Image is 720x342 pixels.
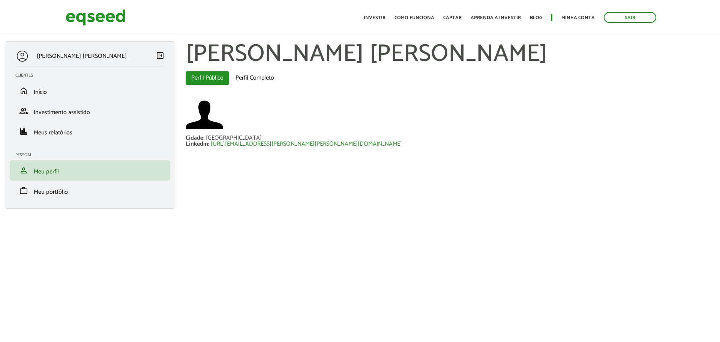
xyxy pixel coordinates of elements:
a: financeMeus relatórios [15,127,165,136]
a: homeInício [15,86,165,95]
a: Minha conta [561,15,595,20]
span: Meu perfil [34,167,59,177]
img: EqSeed [66,8,126,27]
span: Investimento assistido [34,107,90,118]
li: Meu portfólio [10,181,170,201]
a: Perfil Público [186,71,229,85]
a: Colapsar menu [156,51,165,62]
a: Investir [364,15,385,20]
h2: Pessoal [15,153,170,157]
li: Meus relatórios [10,121,170,142]
a: Perfil Completo [230,71,280,85]
a: personMeu perfil [15,166,165,175]
a: Blog [530,15,542,20]
span: group [19,107,28,116]
a: Aprenda a investir [471,15,521,20]
a: Como funciona [394,15,434,20]
li: Início [10,81,170,101]
a: [URL][EMAIL_ADDRESS][PERSON_NAME][PERSON_NAME][DOMAIN_NAME] [211,141,402,147]
span: left_panel_close [156,51,165,60]
span: Meus relatórios [34,128,72,138]
li: Meu perfil [10,160,170,181]
span: person [19,166,28,175]
a: groupInvestimento assistido [15,107,165,116]
a: Sair [604,12,656,23]
span: work [19,186,28,195]
img: Foto de Bernardo Gomes Cheloni [186,96,223,134]
a: workMeu portfólio [15,186,165,195]
div: [GEOGRAPHIC_DATA] [206,135,262,141]
div: Linkedin [186,141,211,147]
a: Ver perfil do usuário. [186,96,223,134]
span: : [208,139,209,149]
div: Cidade [186,135,206,141]
h2: Clientes [15,73,170,78]
span: : [203,133,204,143]
span: finance [19,127,28,136]
span: Início [34,87,47,97]
p: [PERSON_NAME] [PERSON_NAME] [37,53,127,60]
a: Captar [443,15,462,20]
li: Investimento assistido [10,101,170,121]
span: home [19,86,28,95]
span: Meu portfólio [34,187,68,197]
h1: [PERSON_NAME] [PERSON_NAME] [186,41,714,68]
